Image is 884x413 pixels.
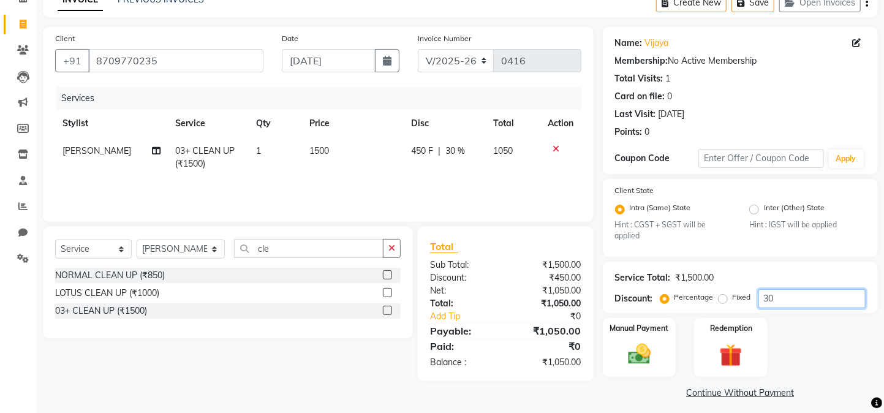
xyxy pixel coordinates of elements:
th: Total [486,110,541,137]
label: Manual Payment [610,323,669,334]
input: Search or Scan [234,239,383,258]
th: Service [168,110,249,137]
span: Total [430,240,458,253]
div: ₹1,500.00 [676,271,714,284]
div: No Active Membership [615,55,866,67]
th: Action [541,110,581,137]
div: Total: [421,297,505,310]
th: Stylist [55,110,168,137]
a: Vijaya [645,37,669,50]
div: Name: [615,37,643,50]
label: Client State [615,185,654,196]
label: Intra (Same) State [630,202,691,217]
div: Last Visit: [615,108,656,121]
div: ₹1,500.00 [505,259,590,271]
div: Sub Total: [421,259,505,271]
span: 1 [256,145,261,156]
div: Services [56,87,591,110]
div: 03+ CLEAN UP (₹1500) [55,305,147,317]
span: [PERSON_NAME] [62,145,131,156]
div: Net: [421,284,505,297]
div: ₹1,050.00 [505,284,590,297]
span: 450 F [411,145,433,157]
a: Continue Without Payment [605,387,875,400]
label: Redemption [710,323,752,334]
img: _gift.svg [712,341,749,369]
th: Price [302,110,403,137]
span: 03+ CLEAN UP (₹1500) [176,145,235,169]
label: Fixed [733,292,751,303]
span: 1050 [493,145,513,156]
div: Service Total: [615,271,671,284]
small: Hint : IGST will be applied [749,219,866,230]
a: Add Tip [421,310,519,323]
label: Inter (Other) State [764,202,825,217]
div: LOTUS CLEAN UP (₹1000) [55,287,159,300]
div: Total Visits: [615,72,663,85]
span: | [438,145,440,157]
button: +91 [55,49,89,72]
button: Apply [829,150,864,168]
label: Date [282,33,298,44]
label: Invoice Number [418,33,471,44]
div: ₹0 [505,339,590,354]
div: Balance : [421,356,505,369]
div: 0 [645,126,650,138]
div: Membership: [615,55,668,67]
div: Paid: [421,339,505,354]
img: _cash.svg [621,341,658,367]
div: ₹1,050.00 [505,297,590,310]
th: Disc [404,110,486,137]
div: ₹1,050.00 [505,356,590,369]
small: Hint : CGST + SGST will be applied [615,219,731,242]
div: Discount: [421,271,505,284]
label: Percentage [674,292,714,303]
div: Points: [615,126,643,138]
div: ₹450.00 [505,271,590,284]
div: ₹0 [519,310,590,323]
div: 1 [666,72,671,85]
span: 1500 [309,145,329,156]
div: Card on file: [615,90,665,103]
div: NORMAL CLEAN UP (₹850) [55,269,165,282]
th: Qty [249,110,302,137]
div: Payable: [421,324,505,338]
div: Discount: [615,292,653,305]
input: Enter Offer / Coupon Code [698,149,824,168]
div: 0 [668,90,673,103]
div: Coupon Code [615,152,698,165]
label: Client [55,33,75,44]
div: ₹1,050.00 [505,324,590,338]
input: Search by Name/Mobile/Email/Code [88,49,263,72]
span: 30 % [445,145,465,157]
div: [DATE] [659,108,685,121]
